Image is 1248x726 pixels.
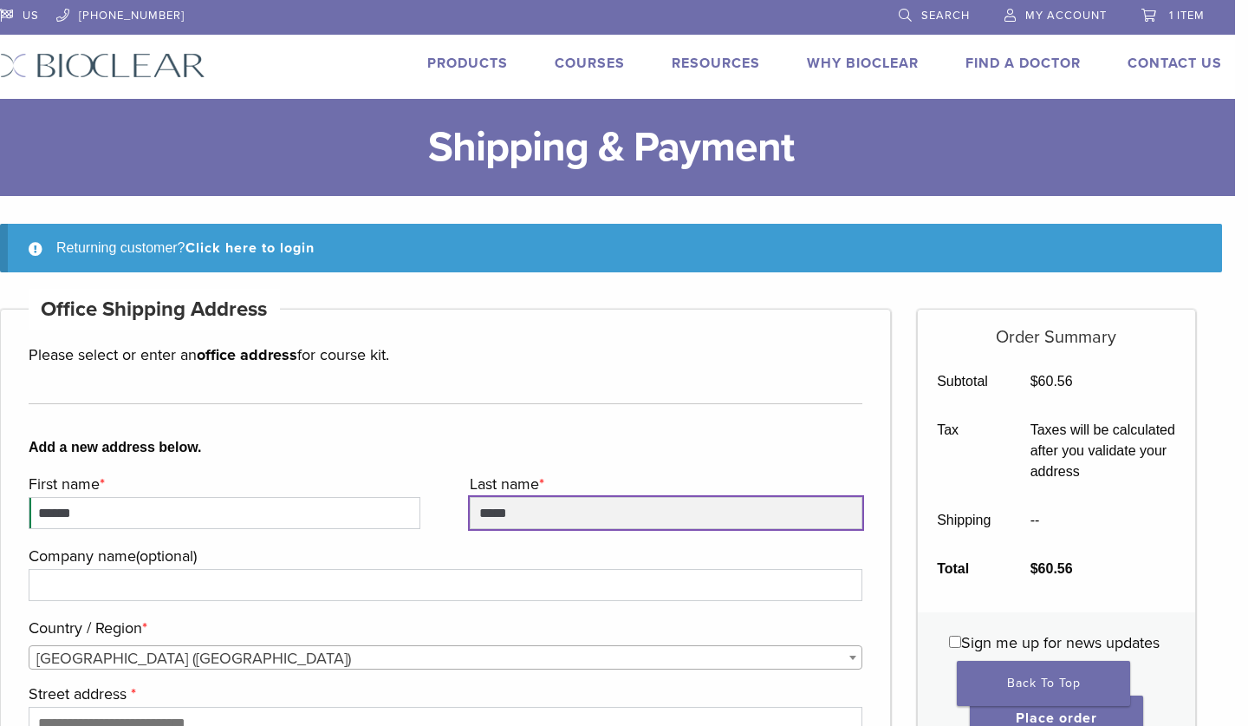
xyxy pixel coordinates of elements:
[918,545,1011,593] th: Total
[1030,561,1073,576] bdi: 60.56
[807,55,919,72] a: Why Bioclear
[136,546,197,566] span: (optional)
[29,645,862,670] span: Country / Region
[29,289,280,330] h4: Office Shipping Address
[918,496,1011,545] th: Shipping
[29,615,858,641] label: Country / Region
[427,55,508,72] a: Products
[29,681,858,707] label: Street address
[1030,561,1038,576] span: $
[921,9,970,23] span: Search
[1128,55,1222,72] a: Contact Us
[672,55,760,72] a: Resources
[470,471,857,497] label: Last name
[918,310,1196,348] h5: Order Summary
[29,437,862,458] b: Add a new address below.
[29,543,858,569] label: Company name
[949,636,961,648] input: Sign me up for news updates and product discounts!
[1030,374,1073,389] bdi: 60.56
[1025,9,1107,23] span: My Account
[1169,9,1205,23] span: 1 item
[918,357,1011,406] th: Subtotal
[197,345,297,364] strong: office address
[965,55,1081,72] a: Find A Doctor
[1011,406,1195,496] td: Taxes will be calculated after you validate your address
[961,633,1160,678] span: Sign me up for news updates and product discounts!
[555,55,625,72] a: Courses
[1030,374,1038,389] span: $
[918,406,1011,496] th: Tax
[1030,513,1040,527] span: --
[29,471,416,497] label: First name
[957,661,1130,706] a: Back To Top
[29,342,862,368] p: Please select or enter an for course kit.
[185,239,315,257] a: Click here to login
[29,646,861,670] span: United States (US)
